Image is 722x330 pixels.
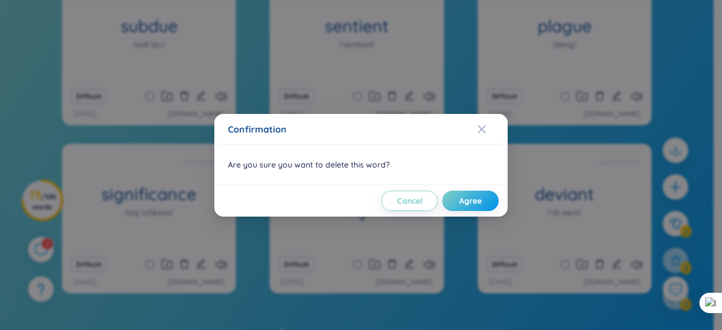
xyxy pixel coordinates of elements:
[214,145,508,184] div: Are you sure you want to delete this word?
[442,191,499,211] button: Agree
[228,123,494,135] div: Confirmation
[477,114,508,144] button: Close
[459,195,482,206] span: Agree
[381,191,438,211] button: Cancel
[397,195,422,206] span: Cancel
